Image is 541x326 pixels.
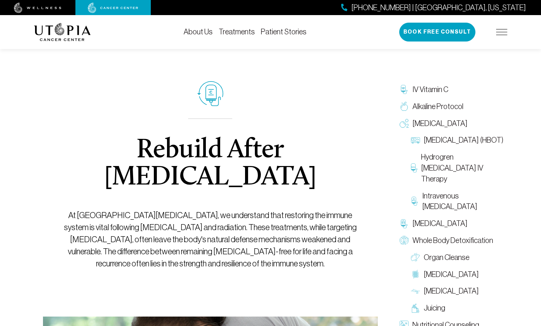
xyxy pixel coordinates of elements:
span: Whole Body Detoxification [412,235,493,246]
img: Intravenous Ozone Therapy [411,197,419,206]
a: Intravenous [MEDICAL_DATA] [407,188,507,215]
a: Patient Stories [261,28,307,36]
span: [PHONE_NUMBER] | [GEOGRAPHIC_DATA], [US_STATE] [351,2,526,13]
span: Juicing [424,303,445,314]
a: [MEDICAL_DATA] (HBOT) [407,132,507,149]
img: Hydrogren Peroxide IV Therapy [411,163,417,172]
img: logo [34,23,91,41]
a: Treatments [219,28,255,36]
a: IV Vitamin C [396,81,507,98]
a: [MEDICAL_DATA] [407,266,507,283]
img: icon-hamburger [496,29,507,35]
span: [MEDICAL_DATA] [412,218,467,229]
img: Juicing [411,304,420,313]
img: Chelation Therapy [400,219,409,228]
h1: Rebuild After [MEDICAL_DATA] [60,137,360,191]
a: [MEDICAL_DATA] [396,115,507,132]
span: Organ Cleanse [424,252,469,263]
span: [MEDICAL_DATA] [424,269,479,280]
a: Organ Cleanse [407,249,507,266]
a: Whole Body Detoxification [396,232,507,249]
button: Book Free Consult [399,23,475,42]
a: [MEDICAL_DATA] [396,215,507,232]
span: IV Vitamin C [412,84,448,95]
a: [PHONE_NUMBER] | [GEOGRAPHIC_DATA], [US_STATE] [341,2,526,13]
a: [MEDICAL_DATA] [407,283,507,300]
img: Lymphatic Massage [411,287,420,296]
span: [MEDICAL_DATA] [424,286,479,297]
img: cancer center [88,3,138,13]
img: Colon Therapy [411,270,420,279]
span: Intravenous [MEDICAL_DATA] [422,191,503,212]
img: IV Vitamin C [400,85,409,94]
span: Hydrogren [MEDICAL_DATA] IV Therapy [421,152,504,184]
p: At [GEOGRAPHIC_DATA][MEDICAL_DATA], we understand that restoring the immune system is vital follo... [60,209,360,269]
span: [MEDICAL_DATA] (HBOT) [424,135,503,146]
img: wellness [14,3,61,13]
img: Whole Body Detoxification [400,236,409,245]
img: Hyperbaric Oxygen Therapy (HBOT) [411,136,420,145]
img: Alkaline Protocol [400,102,409,111]
a: Hydrogren [MEDICAL_DATA] IV Therapy [407,149,507,187]
a: Juicing [407,300,507,317]
span: [MEDICAL_DATA] [412,118,467,129]
img: Organ Cleanse [411,253,420,262]
a: About Us [184,28,213,36]
img: icon [197,81,224,106]
a: Alkaline Protocol [396,98,507,115]
span: Alkaline Protocol [412,101,463,112]
img: Oxygen Therapy [400,119,409,128]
